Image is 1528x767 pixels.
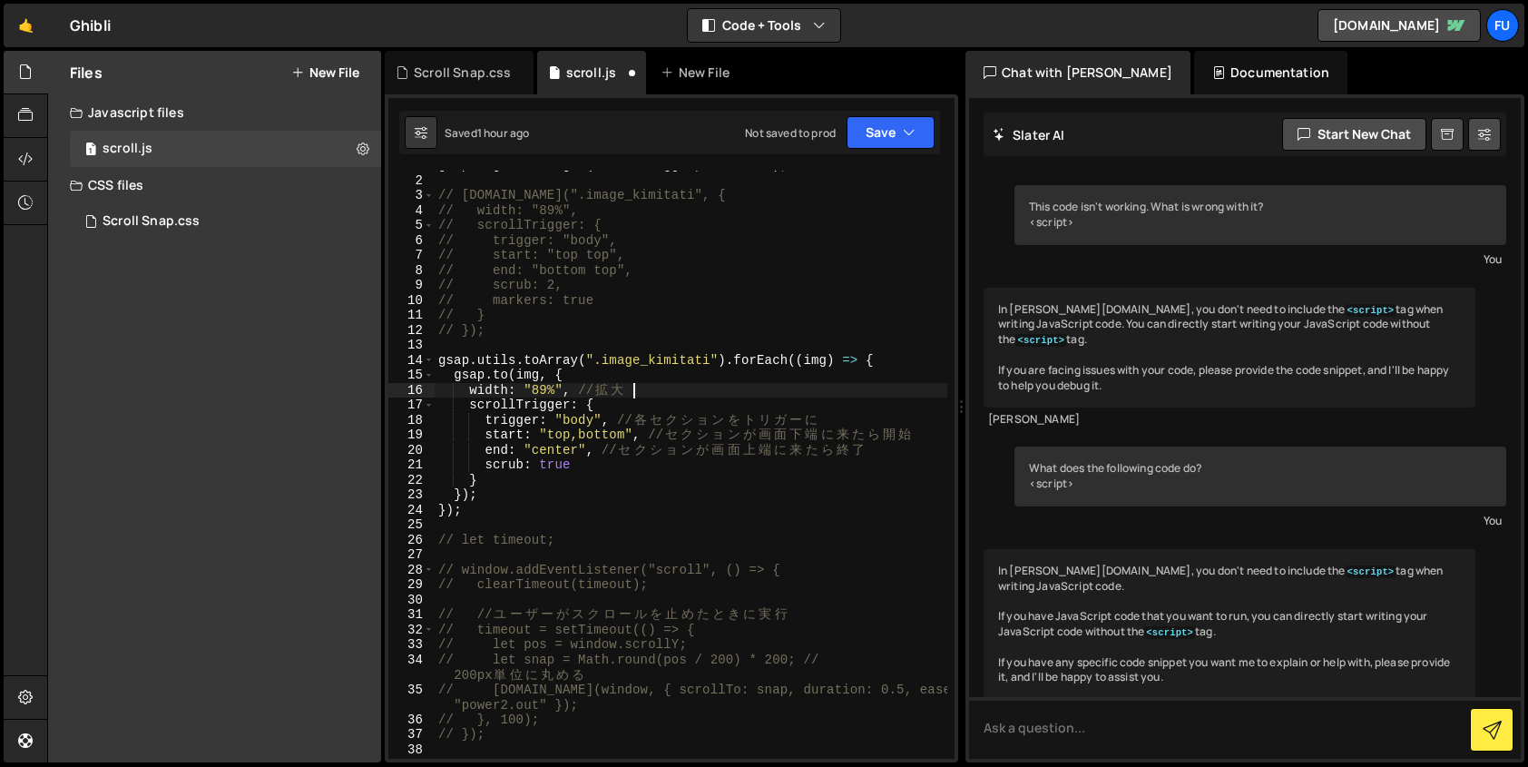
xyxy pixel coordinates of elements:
[745,125,836,141] div: Not saved to prod
[388,443,435,458] div: 20
[4,4,48,47] a: 🤙
[388,503,435,518] div: 24
[388,338,435,353] div: 13
[388,683,435,713] div: 35
[48,167,381,203] div: CSS files
[984,549,1475,700] div: In [PERSON_NAME][DOMAIN_NAME], you don't need to include the tag when writing JavaScript code. If...
[388,637,435,653] div: 33
[388,473,435,488] div: 22
[388,203,435,219] div: 4
[388,233,435,249] div: 6
[103,213,200,230] div: Scroll Snap.css
[388,487,435,503] div: 23
[1014,447,1506,506] div: What does the following code do? <script>
[388,368,435,383] div: 15
[414,64,511,82] div: Scroll Snap.css
[388,383,435,398] div: 16
[388,457,435,473] div: 21
[1019,250,1502,269] div: You
[1014,185,1506,245] div: This code isn't working. What is wrong with it? <script>
[388,563,435,578] div: 28
[70,203,387,240] div: 17069/46980.css
[1194,51,1347,94] div: Documentation
[988,412,1471,428] div: [PERSON_NAME]
[388,398,435,413] div: 17
[388,353,435,369] div: 14
[388,577,435,593] div: 29
[993,126,1065,143] h2: Slater AI
[388,293,435,309] div: 10
[388,533,435,548] div: 26
[70,15,111,36] div: Ghibli
[388,713,435,728] div: 36
[388,323,435,339] div: 12
[388,248,435,263] div: 7
[847,116,935,149] button: Save
[388,607,435,623] div: 31
[388,278,435,293] div: 9
[388,742,435,758] div: 38
[388,428,435,443] div: 19
[70,63,103,83] h2: Files
[1015,334,1066,347] code: <script>
[1019,511,1502,530] div: You
[70,131,381,167] div: 17069/46978.js
[1282,118,1426,151] button: Start new chat
[388,218,435,233] div: 5
[388,517,435,533] div: 25
[388,188,435,203] div: 3
[1346,304,1396,317] code: <script>
[661,64,737,82] div: New File
[1486,9,1519,42] a: Fu
[477,125,530,141] div: 1 hour ago
[388,727,435,742] div: 37
[445,125,529,141] div: Saved
[388,173,435,189] div: 2
[48,94,381,131] div: Javascript files
[388,263,435,279] div: 8
[388,413,435,428] div: 18
[388,593,435,608] div: 30
[388,623,435,638] div: 32
[388,653,435,683] div: 34
[1317,9,1481,42] a: [DOMAIN_NAME]
[1346,565,1396,578] code: <script>
[566,64,616,82] div: scroll.js
[388,308,435,323] div: 11
[291,65,359,80] button: New File
[103,141,152,157] div: scroll.js
[984,288,1475,408] div: In [PERSON_NAME][DOMAIN_NAME], you don't need to include the tag when writing JavaScript code. Yo...
[1144,626,1195,639] code: <script>
[688,9,840,42] button: Code + Tools
[85,143,96,158] span: 1
[965,51,1190,94] div: Chat with [PERSON_NAME]
[388,547,435,563] div: 27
